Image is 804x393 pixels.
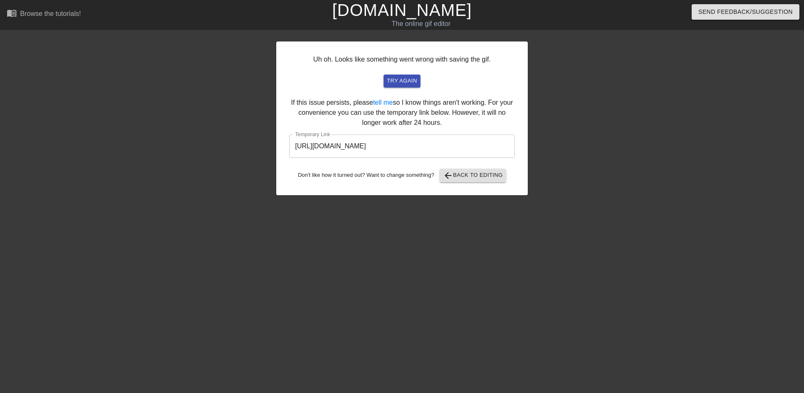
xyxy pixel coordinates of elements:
[373,99,393,106] a: tell me
[7,8,81,21] a: Browse the tutorials!
[387,76,417,86] span: try again
[698,7,793,17] span: Send Feedback/Suggestion
[272,19,570,29] div: The online gif editor
[289,169,515,182] div: Don't like how it turned out? Want to change something?
[440,169,506,182] button: Back to Editing
[289,134,515,158] input: bare
[443,171,453,181] span: arrow_back
[692,4,799,20] button: Send Feedback/Suggestion
[384,75,420,88] button: try again
[20,10,81,17] div: Browse the tutorials!
[7,8,17,18] span: menu_book
[443,171,503,181] span: Back to Editing
[276,41,528,195] div: Uh oh. Looks like something went wrong with saving the gif. If this issue persists, please so I k...
[332,1,472,19] a: [DOMAIN_NAME]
